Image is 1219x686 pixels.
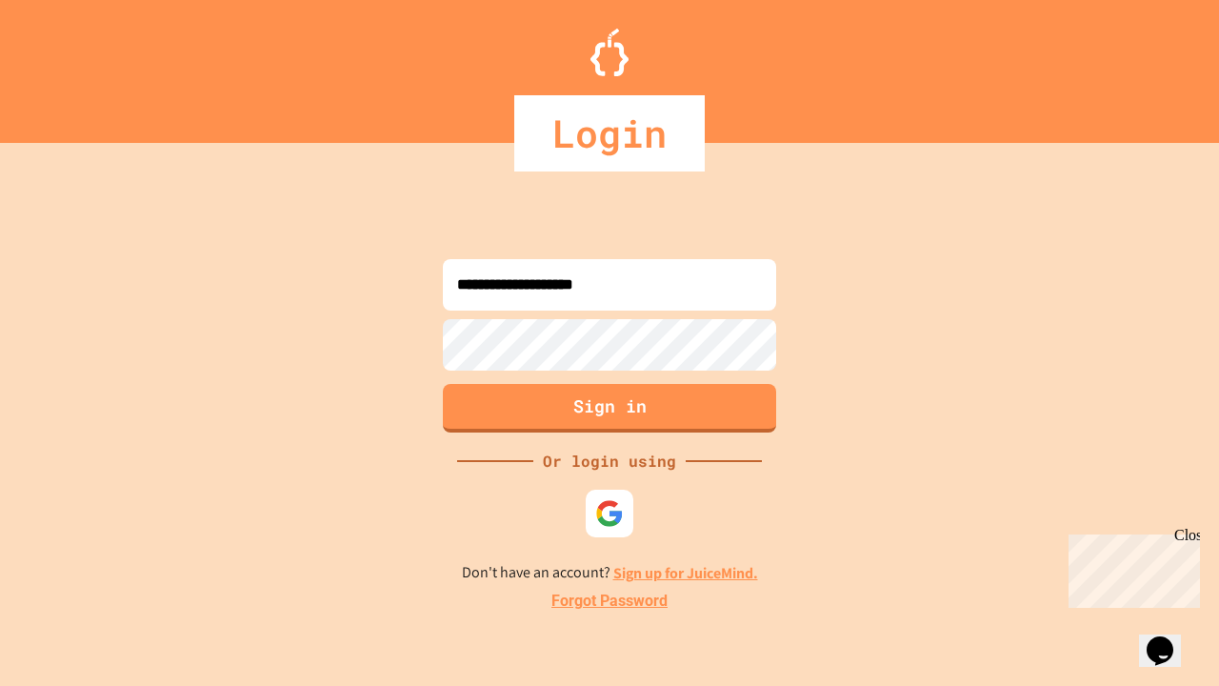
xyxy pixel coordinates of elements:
img: Logo.svg [590,29,629,76]
div: Chat with us now!Close [8,8,131,121]
iframe: chat widget [1139,610,1200,667]
a: Sign up for JuiceMind. [613,563,758,583]
a: Forgot Password [551,590,668,613]
button: Sign in [443,384,776,433]
div: Login [514,95,705,171]
p: Don't have an account? [462,561,758,585]
iframe: chat widget [1061,527,1200,608]
div: Or login using [533,450,686,473]
img: google-icon.svg [595,499,624,528]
